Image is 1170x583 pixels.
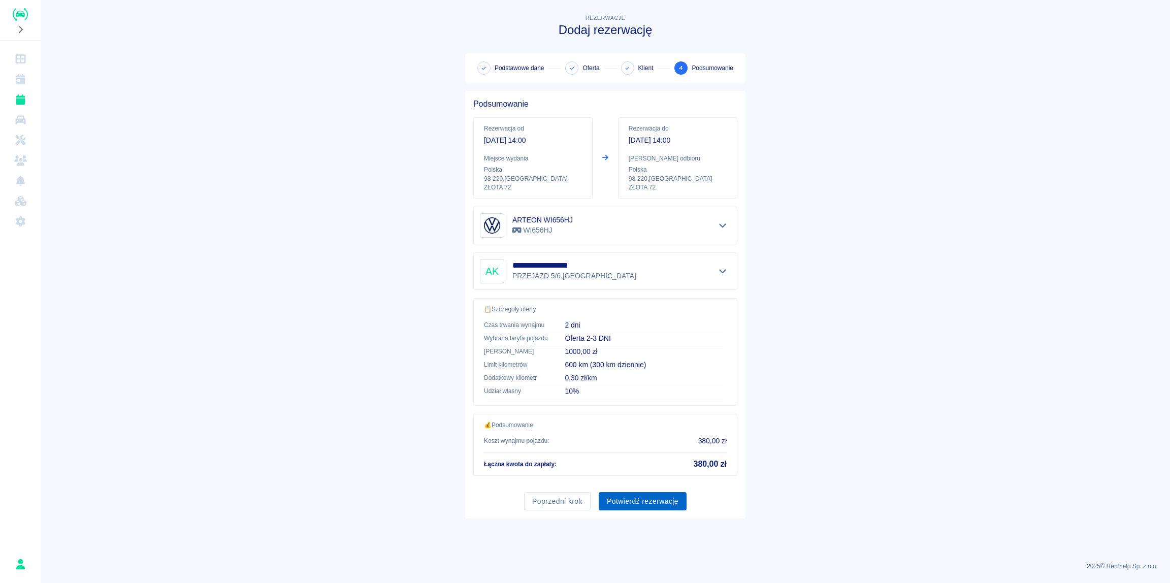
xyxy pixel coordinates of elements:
[629,174,727,183] p: 98-220 , [GEOGRAPHIC_DATA]
[512,225,573,236] p: WI656HJ
[4,49,37,69] a: Dashboard
[484,460,557,469] p: Łączna kwota do zapłaty :
[694,459,727,469] h5: 380,00 zł
[4,171,37,191] a: Powiadomienia
[565,320,727,331] p: 2 dni
[484,373,548,382] p: Dodatkowy kilometr
[512,215,573,225] h6: ARTEON WI656HJ
[586,15,625,21] span: Rezerwacje
[692,63,733,73] span: Podsumowanie
[482,215,502,236] img: Image
[629,124,727,133] p: Rezerwacja do
[629,135,727,146] p: [DATE] 14:00
[484,386,548,396] p: Udział własny
[484,124,582,133] p: Rezerwacja od
[629,183,727,192] p: ZŁOTA 72
[484,436,549,445] p: Koszt wynajmu pojazdu :
[714,264,731,278] button: Pokaż szczegóły
[714,218,731,233] button: Pokaż szczegóły
[524,492,591,511] button: Poprzedni krok
[484,420,727,430] p: 💰 Podsumowanie
[484,360,548,369] p: Limit kilometrów
[4,110,37,130] a: Flota
[565,386,727,397] p: 10%
[13,23,28,36] button: Rozwiń nawigację
[495,63,544,73] span: Podstawowe dane
[565,346,727,357] p: 1000,00 zł
[638,63,654,73] span: Klient
[10,554,31,575] button: Mariusz Ratajczyk
[4,89,37,110] a: Rezerwacje
[599,492,687,511] button: Potwierdź rezerwację
[484,165,582,174] p: Polska
[484,320,548,330] p: Czas trwania wynajmu
[629,165,727,174] p: Polska
[4,150,37,171] a: Klienci
[4,130,37,150] a: Serwisy
[582,63,599,73] span: Oferta
[484,154,582,163] p: Miejsce wydania
[465,23,745,37] h3: Dodaj rezerwację
[629,154,727,163] p: [PERSON_NAME] odbioru
[484,183,582,192] p: ZŁOTA 72
[484,347,548,356] p: [PERSON_NAME]
[13,8,28,21] img: Renthelp
[698,436,727,446] p: 380,00 zł
[484,135,582,146] p: [DATE] 14:00
[679,63,683,74] span: 4
[565,360,727,370] p: 600 km (300 km dziennie)
[53,562,1158,571] p: 2025 © Renthelp Sp. z o.o.
[4,211,37,232] a: Ustawienia
[484,334,548,343] p: Wybrana taryfa pojazdu
[4,191,37,211] a: Widget WWW
[4,69,37,89] a: Kalendarz
[512,271,636,281] p: PRZEJAZD 5/6 , [GEOGRAPHIC_DATA]
[473,99,737,109] h5: Podsumowanie
[484,305,727,314] p: 📋 Szczegóły oferty
[565,373,727,383] p: 0,30 zł/km
[480,259,504,283] div: AK
[484,174,582,183] p: 98-220 , [GEOGRAPHIC_DATA]
[565,333,727,344] p: Oferta 2-3 DNI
